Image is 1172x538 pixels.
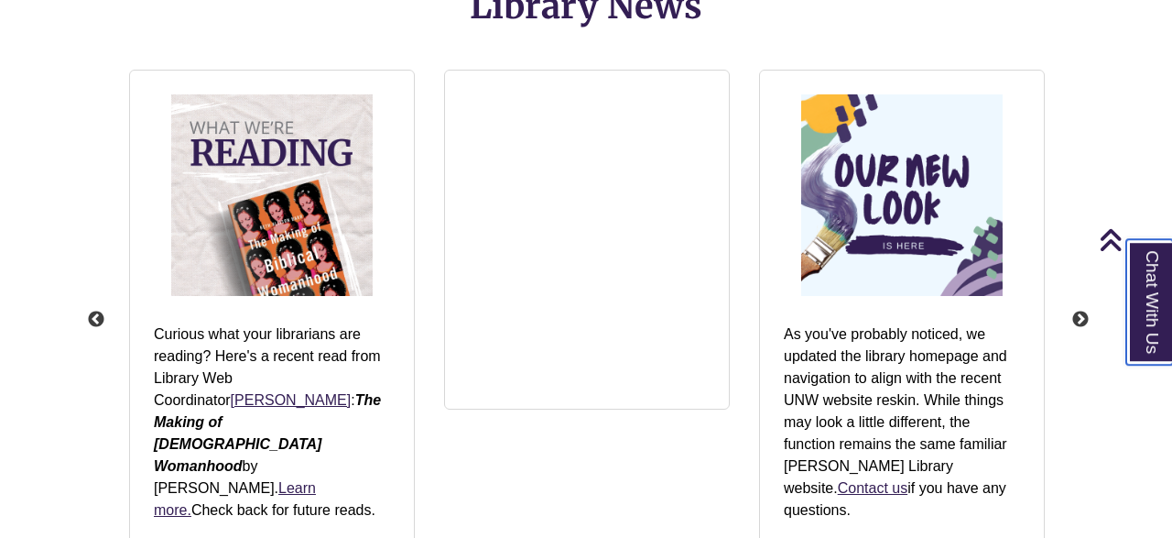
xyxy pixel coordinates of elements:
[838,480,907,496] a: Contact us
[231,392,352,408] a: [PERSON_NAME]
[87,311,105,329] button: Previous
[1071,311,1090,329] button: Next
[154,324,390,522] p: Curious what your librarians are reading? Here's a recent read from Library Web Coordinator : by ...
[1099,227,1167,252] a: Back to Top
[784,324,1020,522] p: As you've probably noticed, we updated the library homepage and navigation to align with the rece...
[792,85,1012,305] img: Our new look is here
[162,85,382,305] img: Catalog entry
